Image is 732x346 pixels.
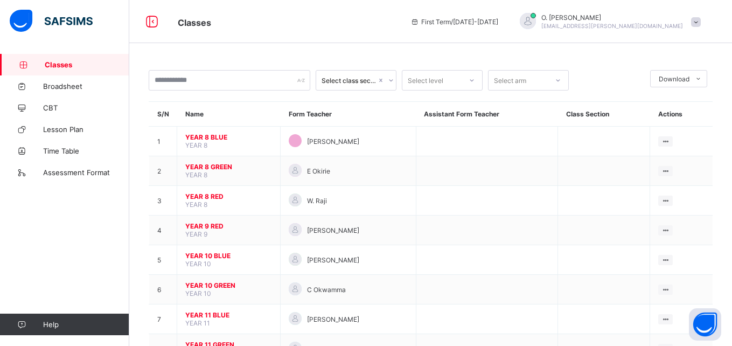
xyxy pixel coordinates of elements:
span: Classes [45,60,129,69]
span: YEAR 9 [185,230,207,238]
td: 2 [149,156,177,186]
span: YEAR 10 [185,260,211,268]
span: E Okirie [307,167,330,175]
span: YEAR 9 RED [185,222,272,230]
th: Form Teacher [281,102,416,127]
span: Broadsheet [43,82,129,91]
span: Assessment Format [43,168,129,177]
td: 6 [149,275,177,305]
span: YEAR 8 [185,141,207,149]
span: YEAR 8 BLUE [185,133,272,141]
th: Actions [650,102,713,127]
span: [PERSON_NAME] [307,226,359,234]
span: YEAR 10 [185,289,211,297]
span: C Okwamma [307,286,346,294]
span: YEAR 8 [185,171,207,179]
span: [PERSON_NAME] [307,315,359,323]
span: YEAR 8 RED [185,192,272,200]
div: O.Albert [509,13,706,31]
span: YEAR 10 GREEN [185,281,272,289]
span: [EMAIL_ADDRESS][PERSON_NAME][DOMAIN_NAME] [541,23,683,29]
span: O. [PERSON_NAME] [541,13,683,22]
span: YEAR 11 [185,319,210,327]
td: 3 [149,186,177,216]
span: YEAR 11 BLUE [185,311,272,319]
th: Assistant Form Teacher [416,102,558,127]
img: safsims [10,10,93,32]
div: Select arm [494,70,526,91]
span: [PERSON_NAME] [307,256,359,264]
span: CBT [43,103,129,112]
th: Name [177,102,281,127]
span: YEAR 8 GREEN [185,163,272,171]
div: Select class section [322,77,377,85]
span: YEAR 8 [185,200,207,209]
span: YEAR 10 BLUE [185,252,272,260]
td: 1 [149,127,177,156]
td: 5 [149,245,177,275]
th: S/N [149,102,177,127]
span: Download [659,75,689,83]
span: Help [43,320,129,329]
button: Open asap [689,308,721,341]
span: Time Table [43,147,129,155]
td: 4 [149,216,177,245]
td: 7 [149,305,177,334]
span: W. Raji [307,197,327,205]
th: Class Section [558,102,650,127]
span: Classes [178,17,211,28]
span: session/term information [410,18,498,26]
div: Select level [408,70,443,91]
span: Lesson Plan [43,125,129,134]
span: [PERSON_NAME] [307,137,359,146]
